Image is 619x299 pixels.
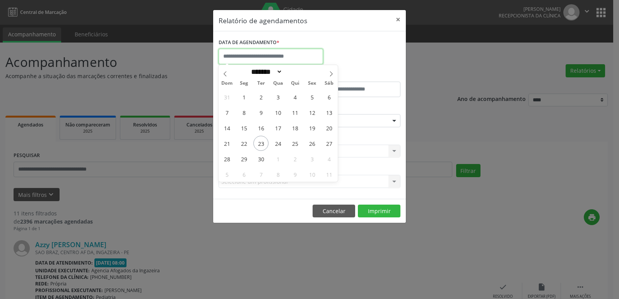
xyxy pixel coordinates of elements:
[287,89,303,104] span: Setembro 4, 2025
[219,15,307,26] h5: Relatório de agendamentos
[321,167,337,182] span: Outubro 11, 2025
[219,136,234,151] span: Setembro 21, 2025
[304,105,320,120] span: Setembro 12, 2025
[270,89,286,104] span: Setembro 3, 2025
[287,81,304,86] span: Qui
[219,105,234,120] span: Setembro 7, 2025
[253,136,268,151] span: Setembro 23, 2025
[313,205,355,218] button: Cancelar
[358,205,400,218] button: Imprimir
[253,105,268,120] span: Setembro 9, 2025
[253,167,268,182] span: Outubro 7, 2025
[270,81,287,86] span: Qua
[219,120,234,135] span: Setembro 14, 2025
[321,120,337,135] span: Setembro 20, 2025
[219,151,234,166] span: Setembro 28, 2025
[270,120,286,135] span: Setembro 17, 2025
[321,89,337,104] span: Setembro 6, 2025
[253,151,268,166] span: Setembro 30, 2025
[287,167,303,182] span: Outubro 9, 2025
[236,151,251,166] span: Setembro 29, 2025
[321,81,338,86] span: Sáb
[304,151,320,166] span: Outubro 3, 2025
[236,105,251,120] span: Setembro 8, 2025
[304,81,321,86] span: Sex
[282,68,308,76] input: Year
[287,151,303,166] span: Outubro 2, 2025
[321,136,337,151] span: Setembro 27, 2025
[219,37,279,49] label: DATA DE AGENDAMENTO
[270,136,286,151] span: Setembro 24, 2025
[287,136,303,151] span: Setembro 25, 2025
[236,136,251,151] span: Setembro 22, 2025
[236,81,253,86] span: Seg
[311,70,400,82] label: ATÉ
[270,151,286,166] span: Outubro 1, 2025
[304,136,320,151] span: Setembro 26, 2025
[253,120,268,135] span: Setembro 16, 2025
[287,105,303,120] span: Setembro 11, 2025
[270,105,286,120] span: Setembro 10, 2025
[253,81,270,86] span: Ter
[287,120,303,135] span: Setembro 18, 2025
[321,151,337,166] span: Outubro 4, 2025
[321,105,337,120] span: Setembro 13, 2025
[304,167,320,182] span: Outubro 10, 2025
[253,89,268,104] span: Setembro 2, 2025
[219,81,236,86] span: Dom
[270,167,286,182] span: Outubro 8, 2025
[219,167,234,182] span: Outubro 5, 2025
[304,89,320,104] span: Setembro 5, 2025
[236,167,251,182] span: Outubro 6, 2025
[248,68,282,76] select: Month
[236,89,251,104] span: Setembro 1, 2025
[219,89,234,104] span: Agosto 31, 2025
[390,10,406,29] button: Close
[236,120,251,135] span: Setembro 15, 2025
[304,120,320,135] span: Setembro 19, 2025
